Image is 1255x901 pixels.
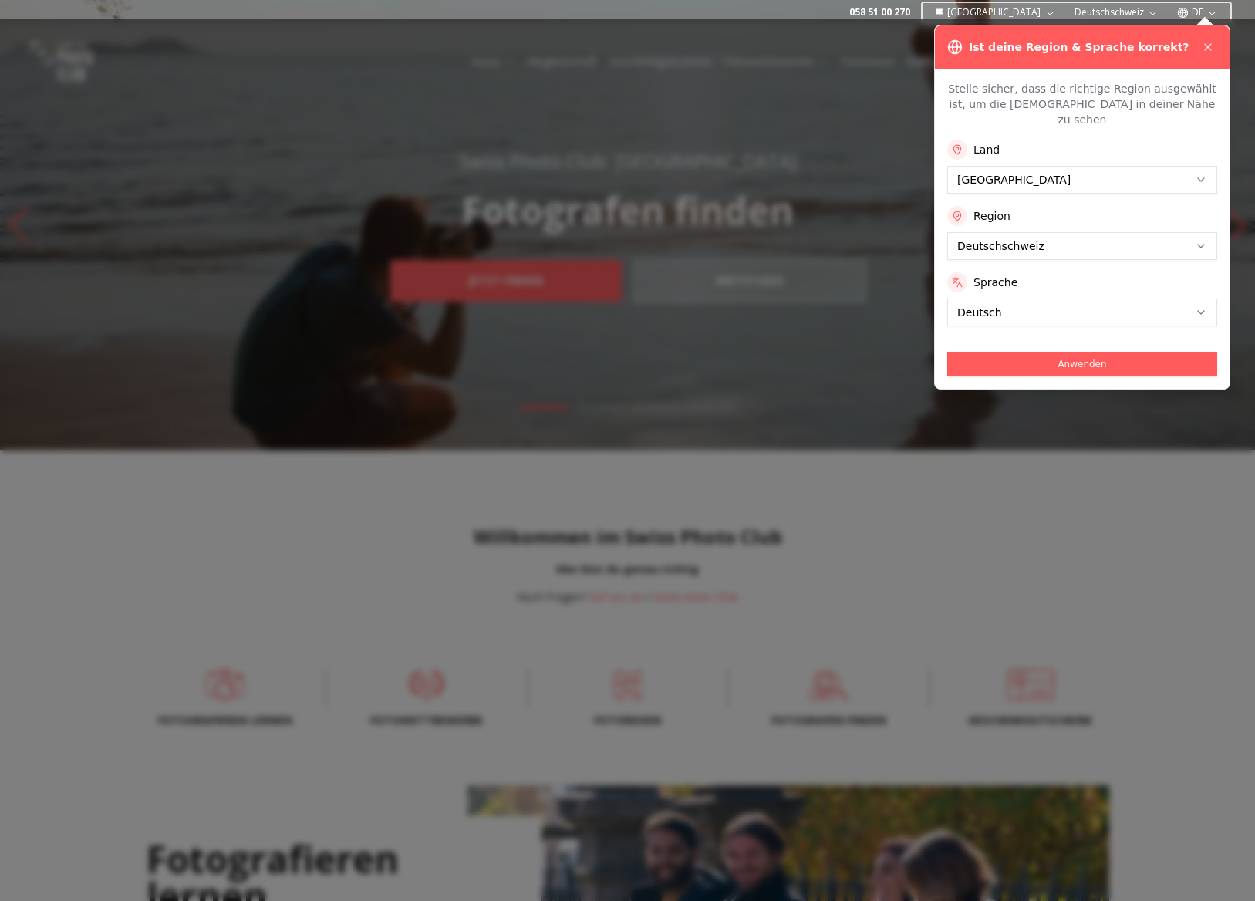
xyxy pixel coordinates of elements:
label: Land [973,142,1000,157]
button: [GEOGRAPHIC_DATA] [929,3,1062,22]
p: Stelle sicher, dass die richtige Region ausgewählt ist, um die [DEMOGRAPHIC_DATA] in deiner Nähe ... [947,81,1217,127]
h3: Ist deine Region & Sprache korrekt? [969,39,1189,55]
button: Deutschschweiz [1068,3,1165,22]
button: Anwenden [947,352,1217,376]
label: Sprache [973,275,1017,290]
label: Region [973,208,1010,224]
a: 058 51 00 270 [849,6,910,19]
button: DE [1171,3,1224,22]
